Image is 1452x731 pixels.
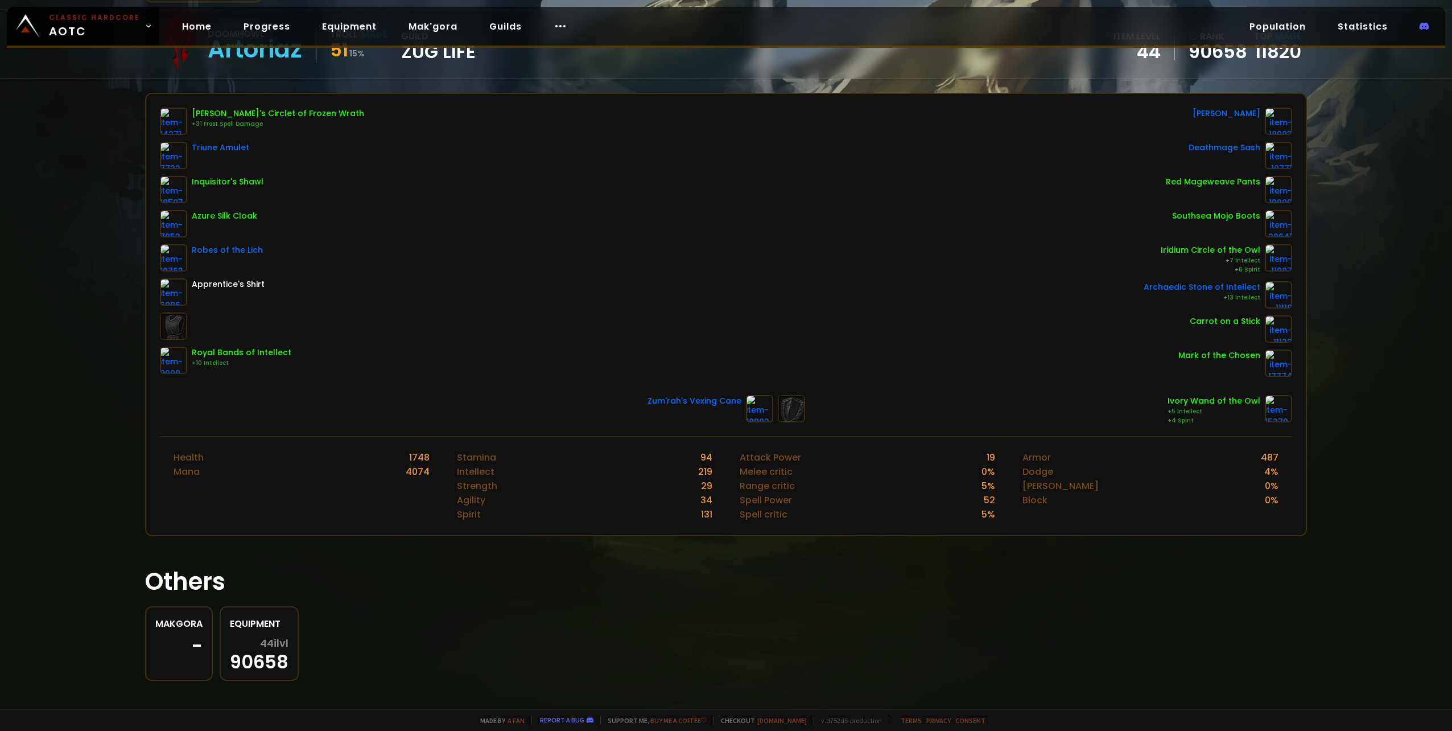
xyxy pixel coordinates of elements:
div: 52 [984,493,995,507]
div: Health [174,450,204,465]
a: 11820 [1255,39,1301,64]
div: Strength [457,479,497,493]
div: +13 Intellect [1144,293,1260,302]
img: item-19507 [160,176,187,203]
div: Carrot on a Stick [1190,315,1260,327]
a: Classic HardcoreAOTC [7,7,159,46]
div: Stamina [457,450,496,465]
div: Range critic [740,479,795,493]
div: Iridium Circle of the Owl [1161,244,1260,256]
a: Consent [955,716,985,725]
div: Spell critic [740,507,787,521]
img: item-6096 [160,278,187,306]
div: Mana [174,465,200,479]
div: [PERSON_NAME] [1193,108,1260,120]
a: Report a bug [540,716,584,724]
div: 1748 [409,450,430,465]
div: Triune Amulet [192,142,249,154]
div: 0 % [1265,493,1278,507]
a: Privacy [926,716,951,725]
div: 4 % [1264,465,1278,479]
div: Red Mageweave Pants [1166,176,1260,188]
div: +6 Spirit [1161,265,1260,274]
img: item-11118 [1265,281,1292,309]
div: Robes of the Lich [192,244,263,256]
div: Deathmage Sash [1189,142,1260,154]
img: item-7722 [160,142,187,169]
div: 4074 [406,465,430,479]
div: 5 % [981,479,995,493]
div: 5 % [981,507,995,521]
img: item-10009 [1265,176,1292,203]
div: [PERSON_NAME]'s Circlet of Frozen Wrath [192,108,364,120]
a: Buy me a coffee [650,716,707,725]
a: Population [1240,15,1315,38]
img: item-11987 [1265,244,1292,272]
span: Checkout [713,716,807,725]
div: Mark of the Chosen [1178,350,1260,362]
div: Attack Power [740,450,801,465]
span: AOTC [49,13,140,40]
a: Equipment44ilvl90658 [220,606,299,681]
div: Agility [457,493,485,507]
span: Support me, [600,716,707,725]
a: Home [173,15,221,38]
a: Progress [234,15,299,38]
div: 19 [987,450,995,465]
div: 29 [701,479,712,493]
div: Intellect [457,465,494,479]
div: Spirit [457,507,481,521]
div: Melee critic [740,465,793,479]
div: +31 Frost Spell Damage [192,120,364,129]
div: Equipment [230,617,288,631]
div: +10 Intellect [192,359,291,368]
div: +5 Intellect [1168,407,1260,416]
div: Archaedic Stone of Intellect [1144,281,1260,293]
a: 90658 [1189,43,1247,60]
a: Equipment [313,15,386,38]
span: v. d752d5 - production [814,716,882,725]
span: Made by [473,716,525,725]
h1: Others [145,564,1307,599]
div: Southsea Mojo Boots [1172,210,1260,222]
a: Terms [901,716,922,725]
img: item-17774 [1265,350,1292,377]
div: Royal Bands of Intellect [192,347,291,359]
div: Armor [1022,450,1051,465]
div: 94 [700,450,712,465]
div: 219 [698,465,712,479]
img: item-11122 [1265,315,1292,343]
small: Classic Hardcore [49,13,140,23]
div: Spell Power [740,493,792,507]
img: item-15279 [1265,395,1292,422]
img: item-18082 [746,395,773,422]
div: [PERSON_NAME] [1022,479,1099,493]
div: 487 [1261,450,1278,465]
div: Artoriaz [208,41,302,58]
div: 44 [1113,43,1161,60]
div: Block [1022,493,1047,507]
div: +4 Spirit [1168,416,1260,425]
div: 34 [700,493,712,507]
span: Zug Life [401,43,476,60]
img: item-20641 [1265,210,1292,237]
span: 44 ilvl [260,638,288,649]
a: Guilds [480,15,531,38]
div: Inquisitor's Shawl [192,176,263,188]
div: Ivory Wand of the Owl [1168,395,1260,407]
div: 0 % [1265,479,1278,493]
div: Zum'rah's Vexing Cane [647,395,741,407]
small: 15 % [349,48,365,59]
span: 51 [330,37,348,63]
img: item-14271 [160,108,187,135]
div: Dodge [1022,465,1053,479]
a: [DOMAIN_NAME] [757,716,807,725]
div: Azure Silk Cloak [192,210,257,222]
img: item-7053 [160,210,187,237]
img: item-18083 [1265,108,1292,135]
a: Makgora- [145,606,213,681]
div: 0 % [981,465,995,479]
img: item-10762 [160,244,187,272]
a: Mak'gora [399,15,467,38]
div: Apprentice's Shirt [192,278,265,290]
